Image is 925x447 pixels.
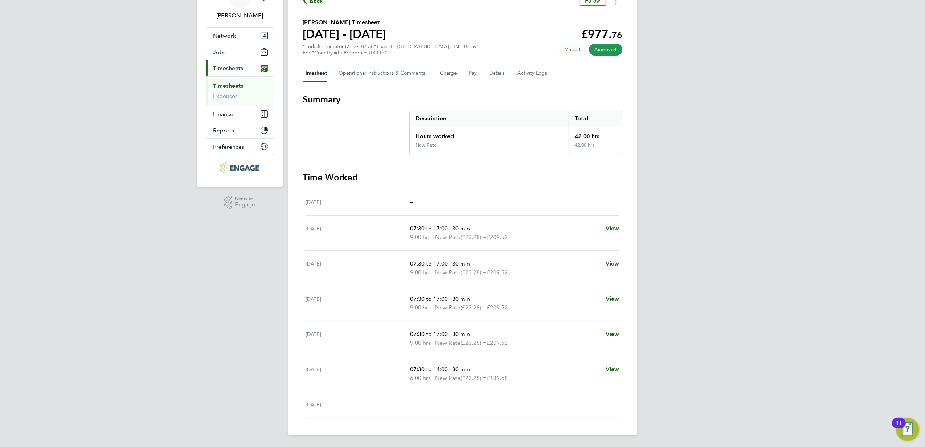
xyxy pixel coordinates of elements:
[410,225,448,232] span: 07:30 to 17:00
[303,18,386,27] h2: [PERSON_NAME] Timesheet
[432,234,434,241] span: |
[206,11,274,20] span: Sofia Naylor
[559,44,586,56] span: This timesheet was manually created.
[303,27,386,41] h1: [DATE] - [DATE]
[235,196,255,202] span: Powered by
[487,269,508,276] span: £209.52
[606,365,619,374] a: View
[409,111,622,154] div: Summary
[206,162,274,174] a: Go to home page
[410,234,431,241] span: 9.00 hrs
[606,330,619,339] a: View
[449,331,451,337] span: |
[487,374,508,381] span: £139.68
[303,94,622,418] section: Timesheet
[606,331,619,337] span: View
[303,94,622,105] h3: Summary
[213,32,236,39] span: Network
[606,225,619,232] span: View
[606,295,619,302] span: View
[303,44,479,56] div: "Forklift Operator (Zone 3)" at "Thanet - [GEOGRAPHIC_DATA] - P4 - Bovis"
[306,400,410,409] div: [DATE]
[416,142,437,148] div: New Rate
[461,269,487,276] span: (£23.28) =
[410,295,448,302] span: 07:30 to 17:00
[461,374,487,381] span: (£23.28) =
[896,423,902,432] div: 11
[581,27,622,41] app-decimal: £977.
[569,111,622,126] div: Total
[306,198,410,206] div: [DATE]
[452,295,470,302] span: 30 min
[452,366,470,373] span: 30 min
[306,224,410,242] div: [DATE]
[206,106,274,122] button: Finance
[487,339,508,346] span: £209.52
[461,339,487,346] span: (£23.28) =
[461,304,487,311] span: (£23.28) =
[224,196,255,209] a: Powered byEngage
[569,126,622,142] div: 42.00 hrs
[449,260,451,267] span: |
[432,374,434,381] span: |
[896,418,919,441] button: Open Resource Center, 11 new notifications
[303,172,622,183] h3: Time Worked
[206,76,274,106] div: Timesheets
[518,65,548,82] button: Activity Logs
[213,82,243,89] a: Timesheets
[410,269,431,276] span: 9.00 hrs
[213,143,245,150] span: Preferences
[606,260,619,267] span: View
[410,331,448,337] span: 07:30 to 17:00
[306,259,410,277] div: [DATE]
[410,126,569,142] div: Hours worked
[606,366,619,373] span: View
[606,259,619,268] a: View
[410,198,413,205] span: –
[213,127,234,134] span: Reports
[452,260,470,267] span: 30 min
[589,44,622,56] span: This timesheet has been approved.
[606,295,619,303] a: View
[410,401,413,408] span: –
[213,49,226,56] span: Jobs
[410,304,431,311] span: 9.00 hrs
[435,233,461,242] span: New Rate
[487,304,508,311] span: £209.52
[206,44,274,60] button: Jobs
[410,111,569,126] div: Description
[569,142,622,154] div: 42.00 hrs
[469,65,478,82] button: Pay
[303,65,327,82] button: Timesheet
[606,224,619,233] a: View
[206,28,274,44] button: Network
[612,30,622,40] span: 76
[449,225,451,232] span: |
[449,295,451,302] span: |
[303,50,479,56] div: For "Countryside Properties UK Ltd"
[206,122,274,138] button: Reports
[461,234,487,241] span: (£23.28) =
[306,365,410,382] div: [DATE]
[432,304,434,311] span: |
[452,331,470,337] span: 30 min
[306,330,410,347] div: [DATE]
[339,65,429,82] button: Operational Instructions & Comments
[410,339,431,346] span: 9.00 hrs
[213,93,238,99] a: Expenses
[410,374,431,381] span: 6.00 hrs
[410,366,448,373] span: 07:30 to 14:00
[435,303,461,312] span: New Rate
[435,374,461,382] span: New Rate
[440,65,458,82] button: Charge
[449,366,451,373] span: |
[213,65,243,72] span: Timesheets
[220,162,259,174] img: konnectrecruit-logo-retina.png
[206,60,274,76] button: Timesheets
[435,268,461,277] span: New Rate
[490,65,506,82] button: Details
[235,202,255,208] span: Engage
[432,269,434,276] span: |
[206,139,274,155] button: Preferences
[432,339,434,346] span: |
